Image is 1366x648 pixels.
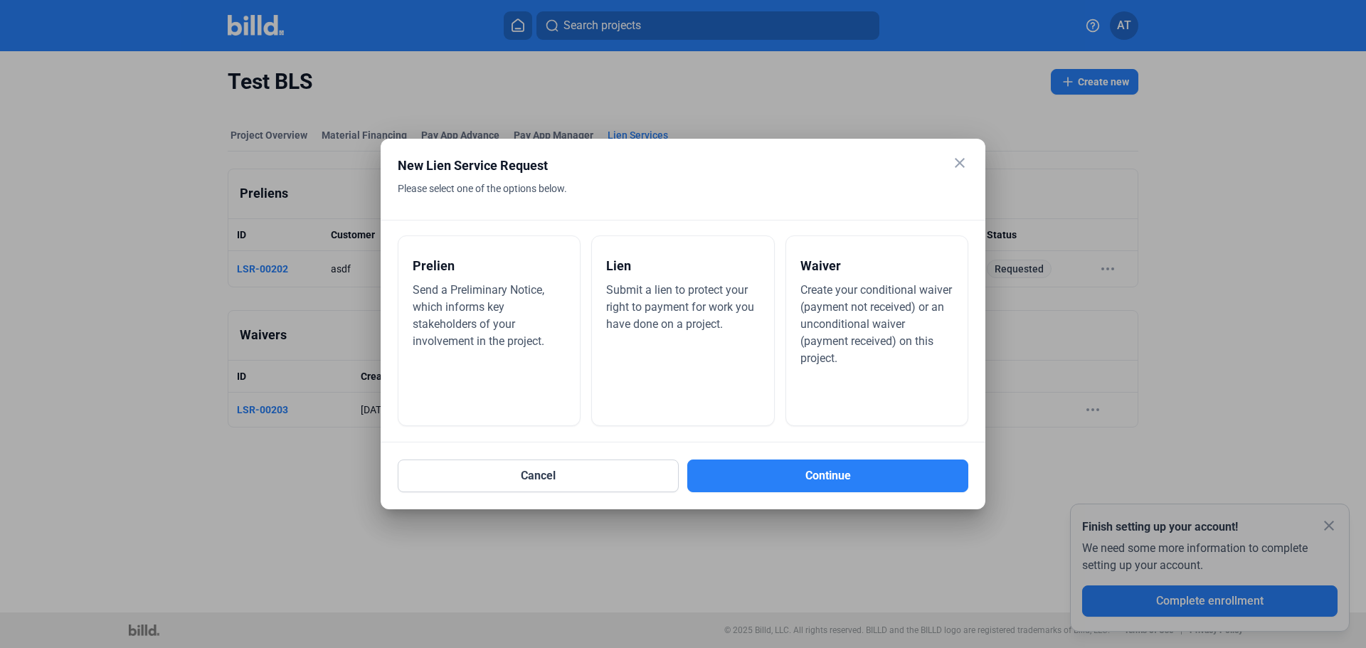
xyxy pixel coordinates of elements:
div: New Lien Service Request [398,156,933,176]
span: Submit a lien to protect your right to payment for work you have done on a project. [606,283,754,331]
button: Continue [687,460,968,492]
span: Send a Preliminary Notice, which informs key stakeholders of your involvement in the project. [413,283,544,348]
div: Prelien [413,250,566,282]
mat-icon: close [951,154,968,171]
span: Create your conditional waiver (payment not received) or an unconditional waiver (payment receive... [800,283,952,365]
div: Lien [606,250,759,282]
div: Please select one of the options below. [398,179,933,220]
div: Waiver [800,250,953,282]
button: Cancel [398,460,679,492]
